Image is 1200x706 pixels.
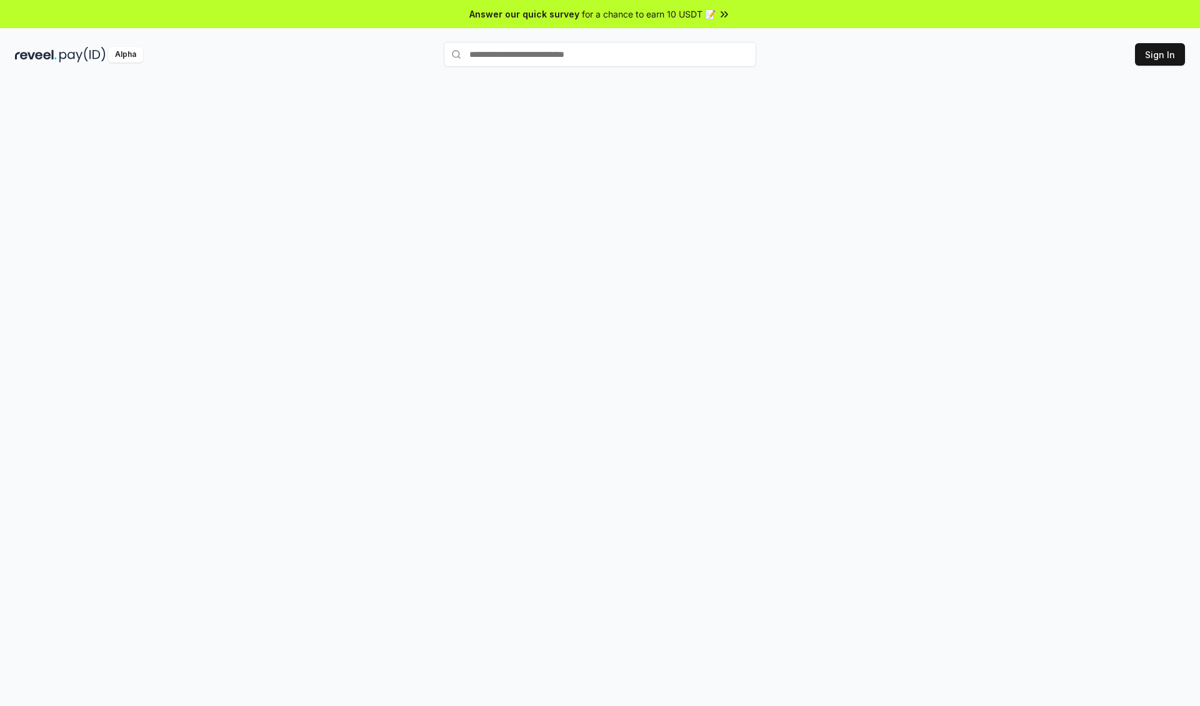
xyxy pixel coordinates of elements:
button: Sign In [1135,43,1185,66]
div: Alpha [108,47,143,63]
span: for a chance to earn 10 USDT 📝 [582,8,716,21]
img: reveel_dark [15,47,57,63]
span: Answer our quick survey [469,8,579,21]
img: pay_id [59,47,106,63]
